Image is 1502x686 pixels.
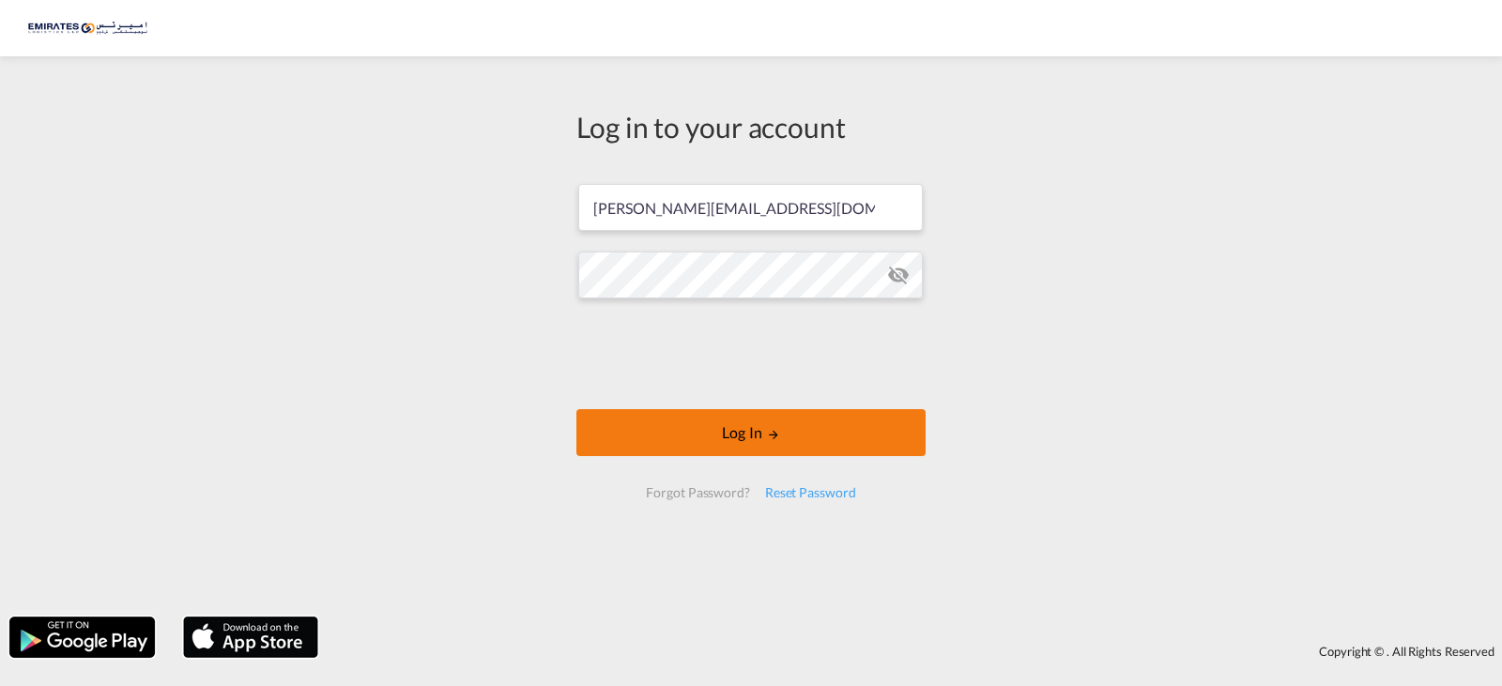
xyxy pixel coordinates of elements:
[887,264,910,286] md-icon: icon-eye-off
[328,635,1502,667] div: Copyright © . All Rights Reserved
[28,8,155,50] img: c67187802a5a11ec94275b5db69a26e6.png
[608,317,894,390] iframe: reCAPTCHA
[638,476,757,510] div: Forgot Password?
[576,409,926,456] button: LOGIN
[576,107,926,146] div: Log in to your account
[181,615,320,660] img: apple.png
[8,615,157,660] img: google.png
[758,476,864,510] div: Reset Password
[578,184,923,231] input: Enter email/phone number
